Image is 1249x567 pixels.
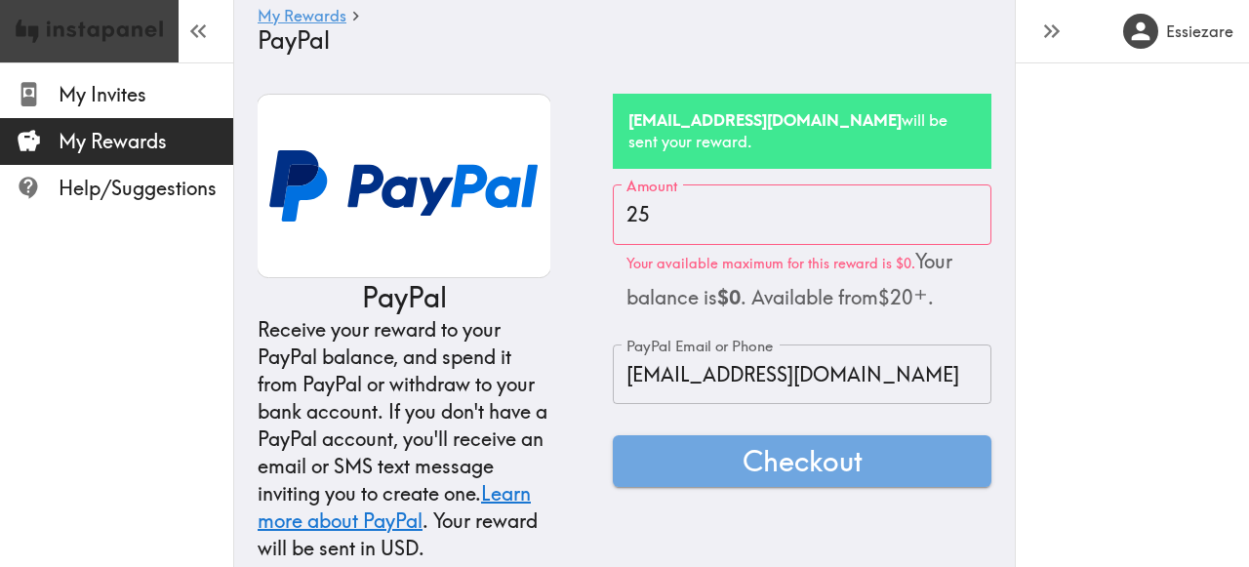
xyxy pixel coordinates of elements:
span: Help/Suggestions [59,175,233,202]
h6: Essiezare [1166,20,1233,42]
h6: will be sent your reward. [628,109,976,153]
b: [EMAIL_ADDRESS][DOMAIN_NAME] [628,110,902,130]
span: My Rewards [59,128,233,155]
h4: PayPal [258,26,976,55]
span: Your balance is . Available from $20 . [626,249,952,309]
b: $0 [717,285,741,309]
div: Receive your reward to your PayPal balance, and spend it from PayPal or withdraw to your bank acc... [258,316,550,562]
label: Amount [626,176,678,197]
button: Checkout [613,435,991,486]
label: PayPal Email or Phone [626,336,773,357]
span: My Invites [59,81,233,108]
p: PayPal [362,278,447,316]
img: PayPal [258,94,550,278]
a: My Rewards [258,8,346,26]
span: Checkout [743,441,863,480]
p: Your available maximum for this reward is $0. [626,248,978,313]
span: ⁺ [913,281,928,315]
